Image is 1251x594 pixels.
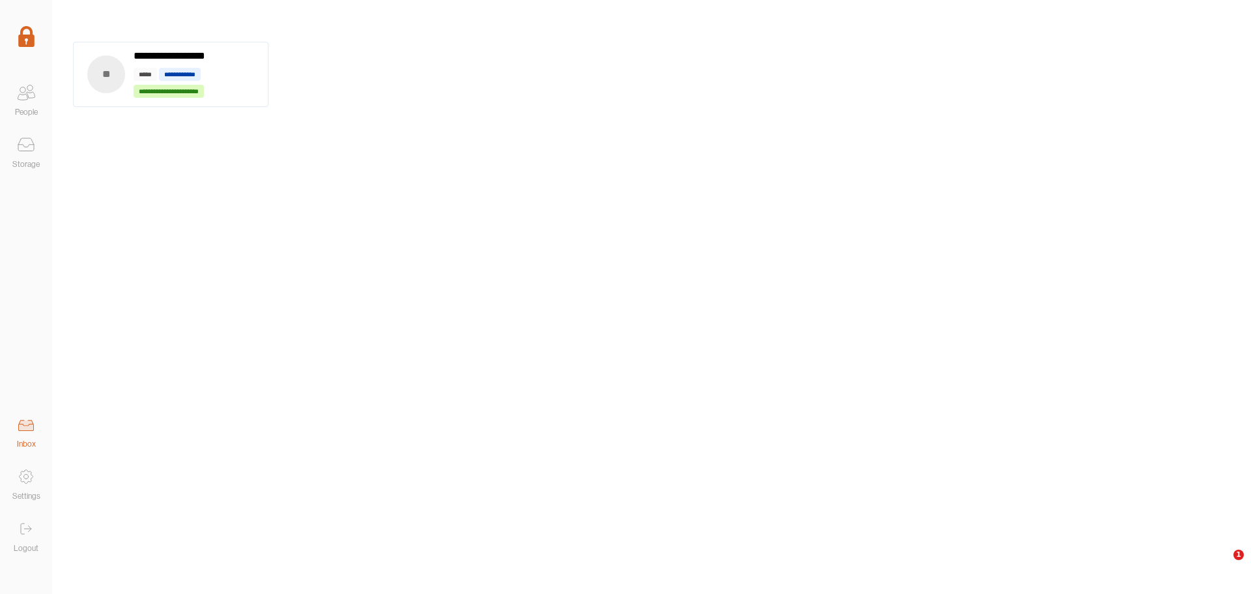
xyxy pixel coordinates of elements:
[15,106,38,119] div: People
[17,438,36,451] div: Inbox
[1207,550,1238,581] iframe: Intercom live chat
[12,158,40,171] div: Storage
[12,490,40,503] div: Settings
[14,542,38,555] div: Logout
[1233,550,1244,560] span: 1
